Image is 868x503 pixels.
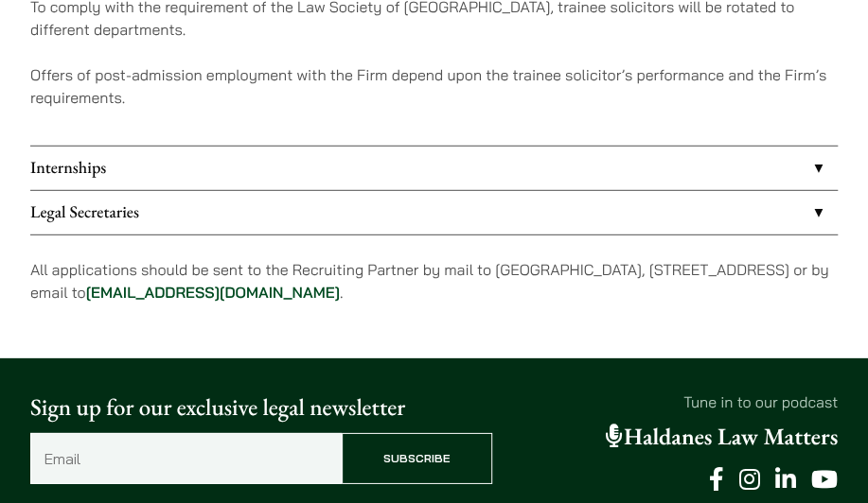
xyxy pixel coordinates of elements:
[30,390,492,425] p: Sign up for our exclusive legal newsletter
[30,258,838,304] p: All applications should be sent to the Recruiting Partner by mail to [GEOGRAPHIC_DATA], [STREET_A...
[606,422,838,452] a: Haldanes Law Matters
[30,147,838,190] a: Internships
[342,433,491,484] input: Subscribe
[30,433,342,484] input: Email
[30,63,838,109] p: Offers of post-admission employment with the Firm depend upon the trainee solicitor’s performance...
[519,390,838,413] p: Tune in to our podcast
[30,191,838,234] a: Legal Secretaries
[86,283,340,302] a: [EMAIL_ADDRESS][DOMAIN_NAME]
